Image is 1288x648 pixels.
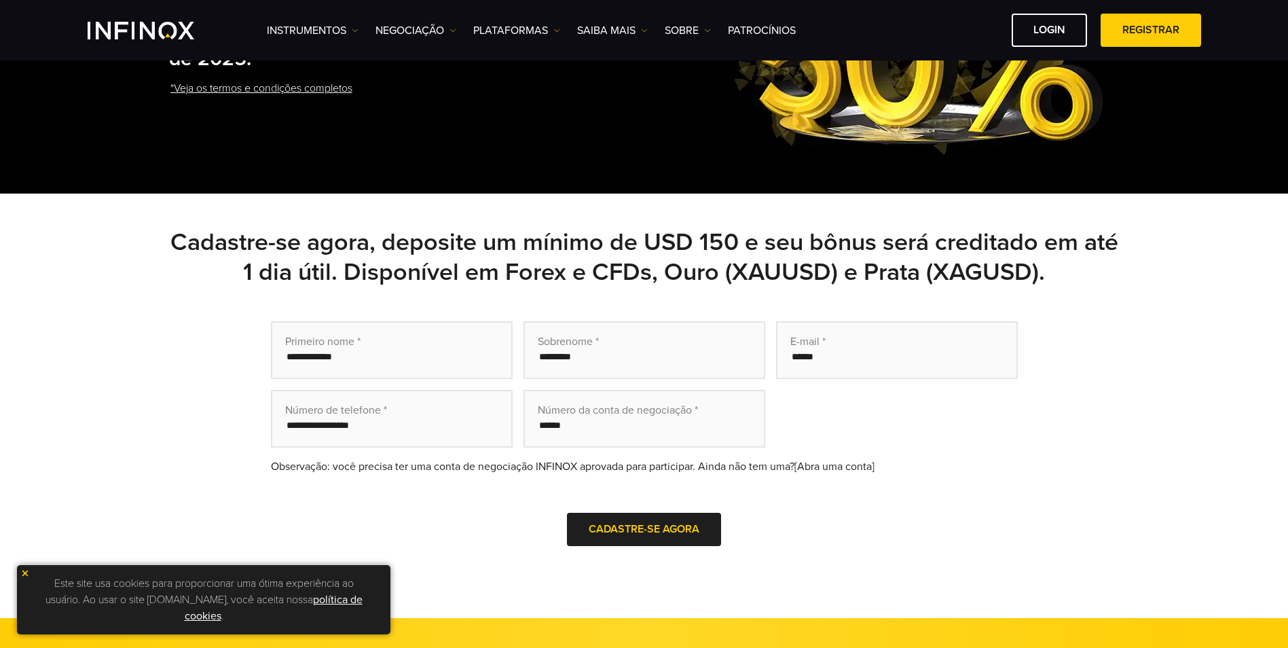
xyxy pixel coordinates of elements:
[169,228,1120,287] h2: Cadastre-se agora, deposite um mínimo de USD 150 e seu bônus será creditado em até 1 dia útil. Di...
[20,569,30,578] img: yellow close icon
[1012,14,1087,47] a: Login
[473,22,560,39] a: PLATAFORMAS
[567,513,721,546] button: Cadastre-se agora
[24,572,384,628] p: Este site usa cookies para proporcionar uma ótima experiência ao usuário. Ao usar o site [DOMAIN_...
[794,460,875,473] a: [Abra uma conta]
[589,522,699,536] span: Cadastre-se agora
[267,22,358,39] a: Instrumentos
[1101,14,1201,47] a: Registrar
[577,22,648,39] a: Saiba mais
[88,22,226,39] a: INFINOX Logo
[728,22,796,39] a: Patrocínios
[375,22,456,39] a: NEGOCIAÇÃO
[665,22,711,39] a: SOBRE
[169,72,354,105] a: *Veja os termos e condições completos
[271,458,1018,475] div: Observação: você precisa ter uma conta de negociação INFINOX aprovada para participar. Ainda não ...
